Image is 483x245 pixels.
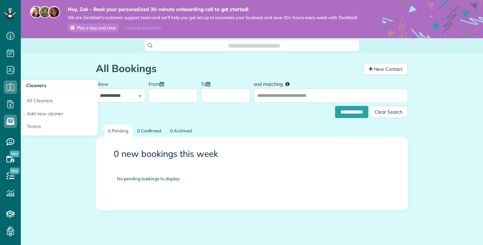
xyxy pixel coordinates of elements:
span: We are ZenMaid’s customer support team and we’ll help you get set up to automate your business an... [68,15,357,20]
h1: All Bookings [96,63,359,74]
img: jorge-587dff0eeaa6aab1f244e6dc62b8924c3b6ad411094392a53c71c6c4a576187d.jpg [39,6,51,18]
label: From [149,77,167,90]
span: Cleaners [26,82,46,88]
a: 0 Confirmed [133,125,166,137]
span: Search ZenMaid… [235,42,273,49]
a: All Cleaners [21,92,98,107]
strong: Hey, Zak - Book your personalized 30-minute onboarding call to get started! [68,6,357,13]
span: Pick a day and time [77,25,116,30]
a: Clear Search [369,107,408,113]
div: No pending bookings to display [107,166,397,192]
h3: 0 new bookings this week [114,149,390,159]
label: and matching [254,77,294,90]
label: To [201,77,214,90]
img: maria-72a9807cf96188c08ef61303f053569d2e2a8a1cde33d635c8a3ac13582a053d.jpg [30,6,42,18]
a: 0 Archived [166,125,196,137]
a: New Contact [364,63,408,75]
a: 0 Pending [104,125,132,137]
a: Pick a day and time [68,23,119,32]
span: New [10,168,19,174]
span: New [10,150,19,157]
img: michelle-19f622bdf1676172e81f8f8fba1fb50e276960ebfe0243fe18214015130c80e4.jpg [48,6,60,18]
div: Clear Search [369,106,408,118]
div: I already booked it [120,24,165,32]
a: Add new cleaner [21,107,98,120]
a: Teams [21,120,98,135]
